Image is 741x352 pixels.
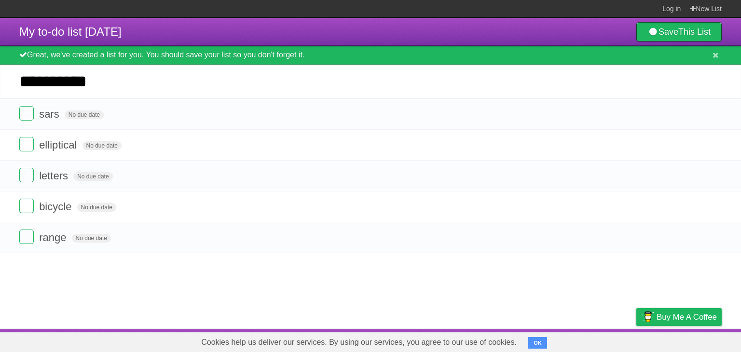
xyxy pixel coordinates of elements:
[641,309,654,325] img: Buy me a coffee
[19,106,34,121] label: Done
[19,230,34,244] label: Done
[678,27,711,37] b: This List
[540,331,579,350] a: Developers
[508,331,528,350] a: About
[528,337,547,349] button: OK
[77,203,116,212] span: No due date
[72,234,111,243] span: No due date
[636,308,722,326] a: Buy me a coffee
[39,108,62,120] span: sars
[73,172,112,181] span: No due date
[636,22,722,41] a: SaveThis List
[39,201,74,213] span: bicycle
[39,170,70,182] span: letters
[19,137,34,151] label: Done
[19,168,34,182] label: Done
[39,231,69,244] span: range
[82,141,122,150] span: No due date
[39,139,79,151] span: elliptical
[591,331,612,350] a: Terms
[65,110,104,119] span: No due date
[657,309,717,325] span: Buy me a coffee
[192,333,526,352] span: Cookies help us deliver our services. By using our services, you agree to our use of cookies.
[19,199,34,213] label: Done
[19,25,122,38] span: My to-do list [DATE]
[624,331,649,350] a: Privacy
[661,331,722,350] a: Suggest a feature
